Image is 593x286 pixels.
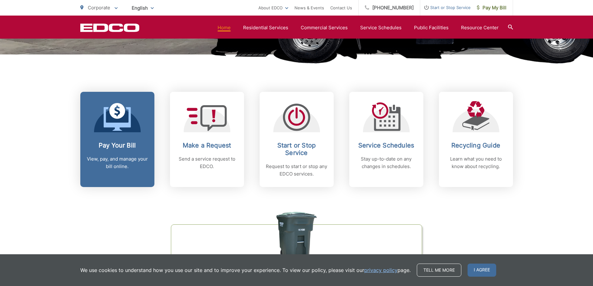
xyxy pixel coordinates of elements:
p: Send a service request to EDCO. [176,155,238,170]
a: Service Schedules [360,24,402,31]
h2: Start or Stop Service [266,142,327,157]
h2: Recycling Guide [445,142,507,149]
p: Learn what you need to know about recycling. [445,155,507,170]
p: Stay up-to-date on any changes in schedules. [355,155,417,170]
span: Corporate [88,5,110,11]
a: News & Events [294,4,324,12]
a: About EDCO [258,4,288,12]
h2: Service Schedules [355,142,417,149]
a: Recycling Guide Learn what you need to know about recycling. [439,92,513,187]
span: English [127,2,158,13]
h2: Pay Your Bill [87,142,148,149]
p: View, pay, and manage your bill online. [87,155,148,170]
p: We use cookies to understand how you use our site and to improve your experience. To view our pol... [80,266,411,274]
a: Commercial Services [301,24,348,31]
a: Resource Center [461,24,499,31]
a: Tell me more [417,264,461,277]
a: Pay Your Bill View, pay, and manage your bill online. [80,92,154,187]
span: Pay My Bill [477,4,506,12]
a: Home [218,24,231,31]
p: Request to start or stop any EDCO services. [266,163,327,178]
a: Residential Services [243,24,288,31]
span: I agree [468,264,496,277]
h2: Make a Request [176,142,238,149]
a: privacy policy [364,266,398,274]
a: Service Schedules Stay up-to-date on any changes in schedules. [349,92,423,187]
a: Public Facilities [414,24,449,31]
a: Make a Request Send a service request to EDCO. [170,92,244,187]
a: Contact Us [330,4,352,12]
a: EDCD logo. Return to the homepage. [80,23,139,32]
